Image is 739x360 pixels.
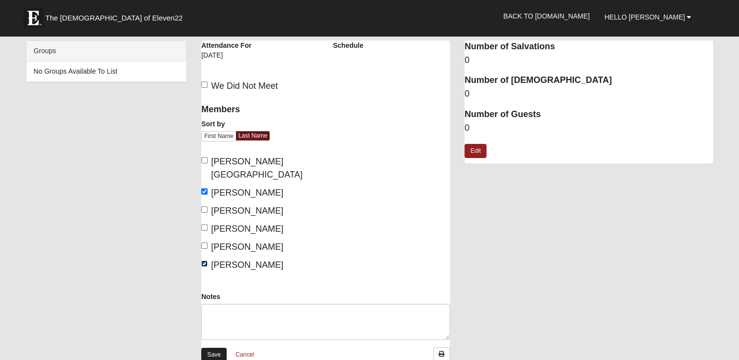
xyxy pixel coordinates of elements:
[201,242,208,249] input: [PERSON_NAME]
[211,157,302,180] span: [PERSON_NAME][GEOGRAPHIC_DATA]
[211,224,283,234] span: [PERSON_NAME]
[333,40,363,50] label: Schedule
[604,13,685,21] span: Hello [PERSON_NAME]
[465,54,713,67] dd: 0
[23,8,43,28] img: Eleven22 logo
[26,41,186,61] div: Groups
[201,119,225,129] label: Sort by
[465,122,713,135] dd: 0
[211,242,283,252] span: [PERSON_NAME]
[201,131,236,141] a: First Name
[236,131,270,140] a: Last Name
[465,74,713,87] dt: Number of [DEMOGRAPHIC_DATA]
[201,188,208,195] input: [PERSON_NAME]
[19,3,214,28] a: The [DEMOGRAPHIC_DATA] of Eleven22
[465,108,713,121] dt: Number of Guests
[201,206,208,213] input: [PERSON_NAME]
[201,292,220,301] label: Notes
[465,88,713,100] dd: 0
[465,40,713,53] dt: Number of Salvations
[211,188,283,198] span: [PERSON_NAME]
[201,224,208,231] input: [PERSON_NAME]
[201,157,208,163] input: [PERSON_NAME][GEOGRAPHIC_DATA]
[201,81,208,88] input: We Did Not Meet
[496,4,597,28] a: Back to [DOMAIN_NAME]
[465,144,486,158] a: Edit
[45,13,183,23] span: The [DEMOGRAPHIC_DATA] of Eleven22
[26,61,186,81] li: No Groups Available To List
[211,206,283,216] span: [PERSON_NAME]
[201,104,318,115] h4: Members
[211,81,278,91] span: We Did Not Meet
[211,260,283,270] span: [PERSON_NAME]
[201,50,253,67] div: [DATE]
[201,260,208,267] input: [PERSON_NAME]
[597,5,698,29] a: Hello [PERSON_NAME]
[201,40,252,50] label: Attendance For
